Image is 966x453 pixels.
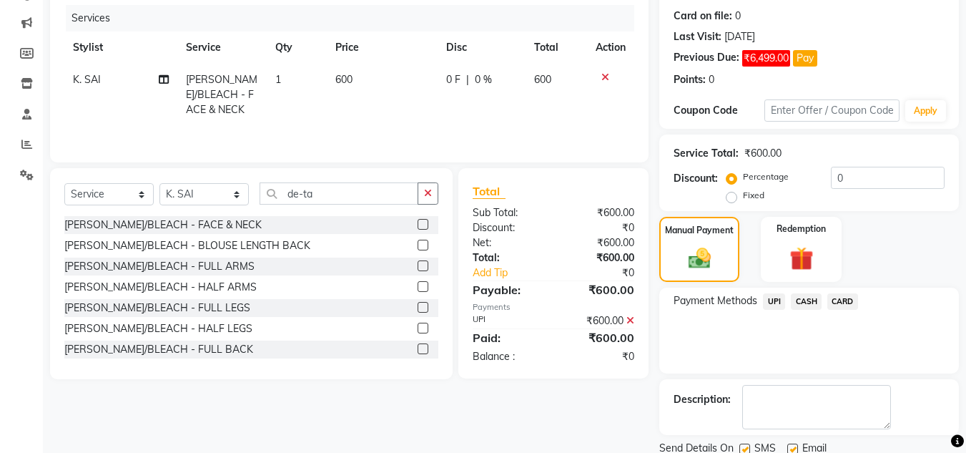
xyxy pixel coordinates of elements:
[674,72,706,87] div: Points:
[674,29,721,44] div: Last Visit:
[905,100,946,122] button: Apply
[674,9,732,24] div: Card on file:
[764,99,900,122] input: Enter Offer / Coupon Code
[534,73,551,86] span: 600
[743,189,764,202] label: Fixed
[709,72,714,87] div: 0
[462,266,568,281] a: Add Tip
[462,235,553,250] div: Net:
[462,281,553,298] div: Payable:
[438,31,526,64] th: Disc
[466,72,469,87] span: |
[64,342,253,357] div: [PERSON_NAME]/BLEACH - FULL BACK
[553,349,645,364] div: ₹0
[260,182,418,205] input: Search or Scan
[674,392,731,407] div: Description:
[569,266,646,281] div: ₹0
[763,293,785,310] span: UPI
[744,146,782,161] div: ₹600.00
[827,293,858,310] span: CARD
[674,171,718,186] div: Discount:
[64,218,262,233] div: [PERSON_NAME]/BLEACH - FACE & NECK
[335,73,353,86] span: 600
[553,235,645,250] div: ₹600.00
[553,313,645,328] div: ₹600.00
[64,301,250,316] div: [PERSON_NAME]/BLEACH - FULL LEGS
[526,31,588,64] th: Total
[462,205,553,220] div: Sub Total:
[475,72,492,87] span: 0 %
[462,329,553,346] div: Paid:
[782,244,821,273] img: _gift.svg
[674,50,739,67] div: Previous Due:
[553,220,645,235] div: ₹0
[177,31,267,64] th: Service
[681,245,718,271] img: _cash.svg
[462,220,553,235] div: Discount:
[64,259,255,274] div: [PERSON_NAME]/BLEACH - FULL ARMS
[674,146,739,161] div: Service Total:
[462,349,553,364] div: Balance :
[777,223,826,235] label: Redemption
[473,301,634,313] div: Payments
[64,321,252,336] div: [PERSON_NAME]/BLEACH - HALF LEGS
[275,73,281,86] span: 1
[553,281,645,298] div: ₹600.00
[742,50,790,67] span: ₹6,499.00
[327,31,438,64] th: Price
[553,205,645,220] div: ₹600.00
[553,250,645,266] div: ₹600.00
[665,224,734,237] label: Manual Payment
[674,103,764,118] div: Coupon Code
[791,293,822,310] span: CASH
[743,170,789,183] label: Percentage
[267,31,327,64] th: Qty
[64,280,257,295] div: [PERSON_NAME]/BLEACH - HALF ARMS
[64,238,310,253] div: [PERSON_NAME]/BLEACH - BLOUSE LENGTH BACK
[793,50,817,67] button: Pay
[553,329,645,346] div: ₹600.00
[724,29,755,44] div: [DATE]
[66,5,645,31] div: Services
[446,72,460,87] span: 0 F
[186,73,257,116] span: [PERSON_NAME]/BLEACH - FACE & NECK
[473,184,506,199] span: Total
[674,293,757,308] span: Payment Methods
[462,250,553,266] div: Total:
[462,313,553,328] div: UPI
[587,31,634,64] th: Action
[73,73,101,86] span: K. SAI
[64,31,177,64] th: Stylist
[735,9,741,24] div: 0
